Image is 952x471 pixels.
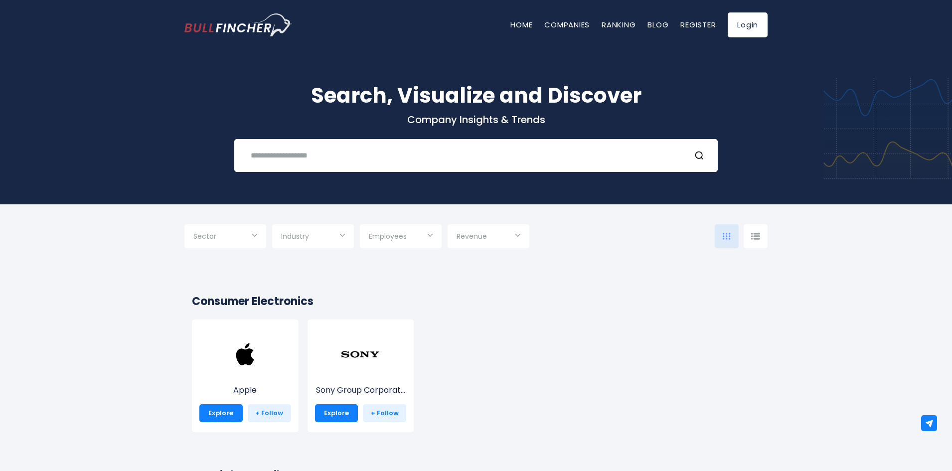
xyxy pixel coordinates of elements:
a: + Follow [363,404,406,422]
p: Apple [199,384,291,396]
span: Employees [369,232,407,241]
img: icon-comp-list-view.svg [751,233,760,240]
button: Search [694,149,707,162]
a: Companies [544,19,590,30]
a: Login [728,12,768,37]
img: icon-comp-grid.svg [723,233,731,240]
span: Revenue [457,232,487,241]
img: AAPL.png [225,334,265,374]
span: Sector [193,232,216,241]
h1: Search, Visualize and Discover [184,80,768,111]
a: Explore [199,404,243,422]
p: Company Insights & Trends [184,113,768,126]
img: Bullfincher logo [184,13,292,36]
a: Home [510,19,532,30]
input: Selection [193,228,257,246]
img: SONY.png [340,334,380,374]
a: Apple [199,353,291,396]
a: Explore [315,404,358,422]
a: Sony Group Corporat... [315,353,407,396]
p: Sony Group Corporation [315,384,407,396]
span: Industry [281,232,309,241]
a: Ranking [602,19,635,30]
h2: Consumer Electronics [192,293,760,310]
input: Selection [281,228,345,246]
a: Go to homepage [184,13,292,36]
a: + Follow [248,404,291,422]
a: Blog [647,19,668,30]
a: Register [680,19,716,30]
input: Selection [457,228,520,246]
input: Selection [369,228,433,246]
